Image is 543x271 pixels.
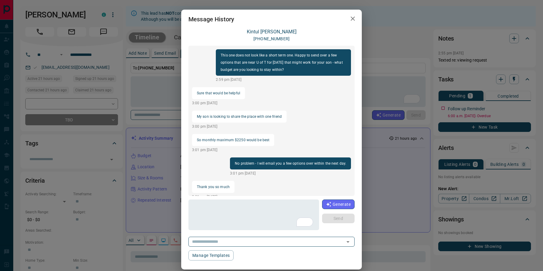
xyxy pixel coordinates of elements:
p: My son is looking to share the place with one friend [197,113,282,120]
p: Thank you so much [197,183,230,190]
p: This one does not look like a short term one. Happy to send over a few options that are near U of... [221,52,346,73]
p: [PHONE_NUMBER] [253,36,290,42]
p: 2:59 pm [DATE] [216,77,351,82]
button: Open [344,238,352,246]
p: Sure that would be helpful [197,90,240,97]
p: 3:00 pm [DATE] [192,100,245,106]
textarea: To enrich screen reader interactions, please activate Accessibility in Grammarly extension settings [193,202,315,228]
p: 3:00 pm [DATE] [192,124,287,129]
p: So monthly maximum $2250 would be best [197,136,269,144]
a: Kintul [PERSON_NAME] [247,29,296,35]
h2: Message History [181,10,241,29]
p: 3:01 pm [DATE] [192,147,274,153]
p: No problem - I will email you a few options over within the next day. [235,160,346,167]
button: Manage Templates [188,250,234,260]
button: Generate [322,199,355,209]
p: 3:01 pm [DATE] [230,171,351,176]
p: 3:01 pm [DATE] [192,194,234,199]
